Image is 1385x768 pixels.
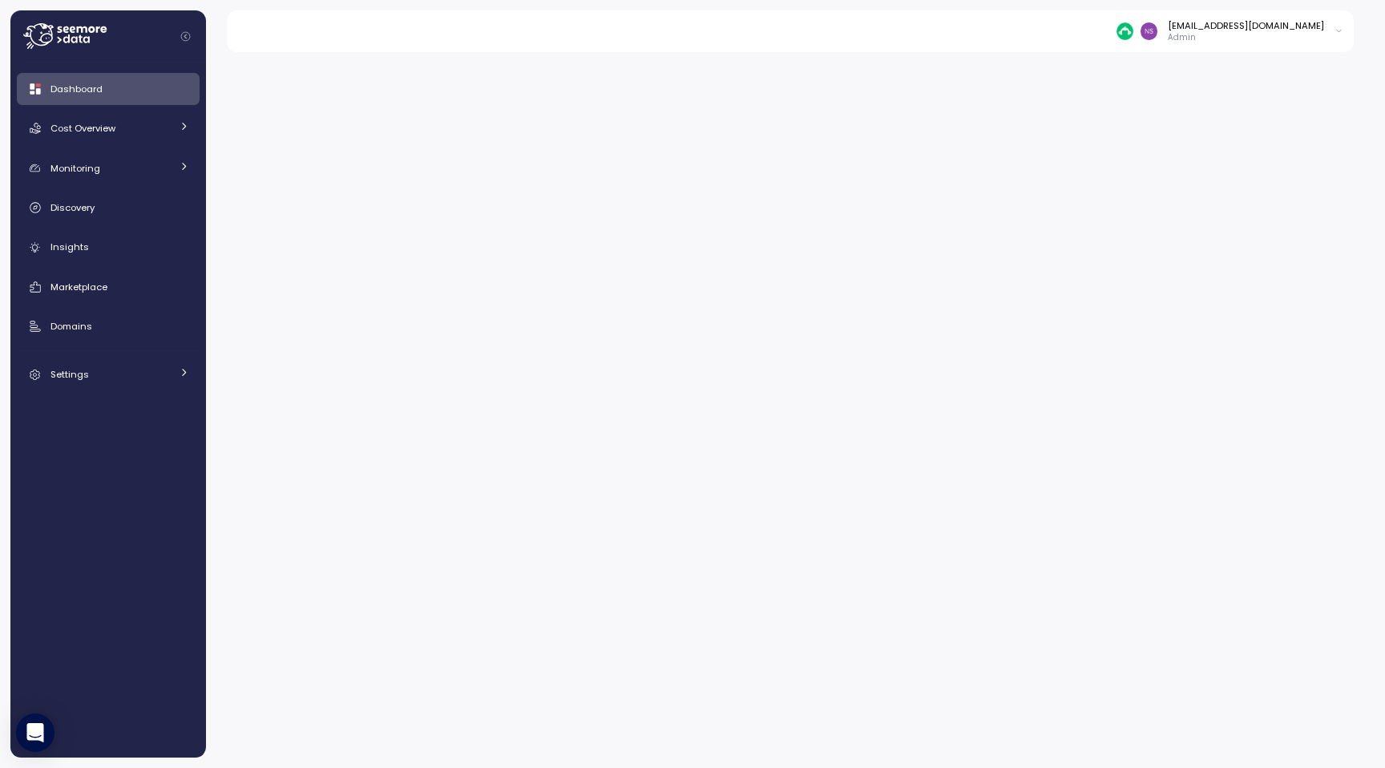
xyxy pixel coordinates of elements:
div: Open Intercom Messenger [16,713,55,752]
span: Insights [50,241,89,253]
button: Collapse navigation [176,30,196,42]
a: Dashboard [17,73,200,105]
span: Settings [50,368,89,381]
a: Insights [17,232,200,264]
a: Settings [17,358,200,390]
a: Domains [17,310,200,342]
span: Discovery [50,201,95,214]
span: Dashboard [50,83,103,95]
span: Monitoring [50,162,100,175]
div: [EMAIL_ADDRESS][DOMAIN_NAME] [1168,19,1324,32]
p: Admin [1168,32,1324,43]
span: Marketplace [50,281,107,293]
img: 687cba7b7af778e9efcde14e.PNG [1116,22,1133,39]
a: Monitoring [17,152,200,184]
a: Cost Overview [17,112,200,144]
a: Discovery [17,192,200,224]
span: Domains [50,320,92,333]
span: Cost Overview [50,122,115,135]
a: Marketplace [17,271,200,303]
img: d8f3371d50c36e321b0eb15bc94ec64c [1141,22,1157,39]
